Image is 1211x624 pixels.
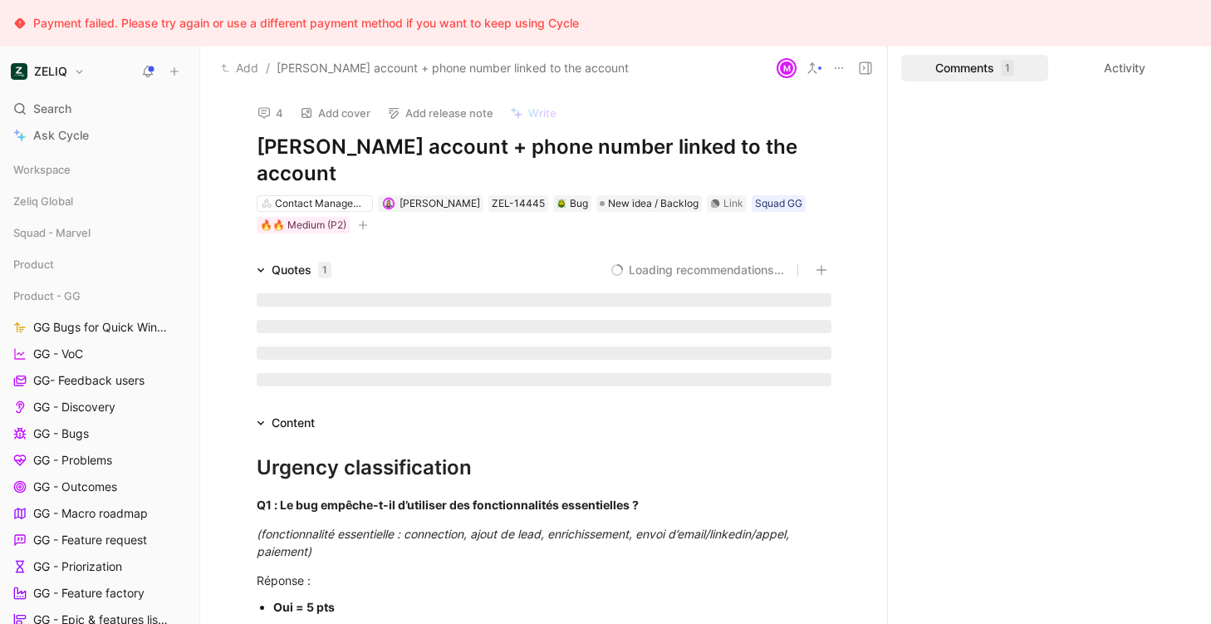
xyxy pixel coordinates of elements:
span: Workspace [13,161,71,178]
div: 1 [318,262,331,278]
span: GG - Feature factory [33,585,145,602]
div: Zeliq Global [7,189,193,219]
div: Quotes [272,260,331,280]
h1: ZELIQ [34,64,67,79]
span: [PERSON_NAME] [400,197,480,209]
span: Ask Cycle [33,125,89,145]
a: GG - Feature request [7,528,193,553]
div: Squad - Marvel [7,220,193,250]
a: GG - VoC [7,341,193,366]
span: [PERSON_NAME] account + phone number linked to the account [277,58,629,78]
a: GG Bugs for Quick Wins days [7,315,193,340]
div: Urgency classification [257,453,831,483]
img: 🪲 [556,199,566,209]
div: Bug [556,195,588,212]
span: GG - Priorization [33,558,122,575]
div: Quotes1 [250,260,338,280]
span: Product [13,256,54,273]
div: Comments1 [901,55,1048,81]
div: 🪲Bug [553,195,591,212]
div: Product - GG [7,283,193,308]
div: Link [723,195,743,212]
span: Product - GG [13,287,81,304]
div: Contact Management [275,195,368,212]
div: Content [250,413,321,433]
div: 🔥🔥 Medium (P2) [260,217,346,233]
img: avatar [384,199,393,208]
em: (fonctionnalité essentielle : connection, ajout de lead, enrichissement, envoi d’email/linkedin/a... [257,527,792,558]
span: GG- Feedback users [33,372,145,389]
span: / [266,58,270,78]
button: Loading recommendations... [610,260,784,280]
a: GG - Outcomes [7,474,193,499]
div: ZEL-14445 [492,195,545,212]
a: GG - Priorization [7,554,193,579]
a: GG - Problems [7,448,193,473]
span: GG - Feature request [33,532,147,548]
a: GG - Bugs [7,421,193,446]
span: Write [528,106,556,120]
span: GG - VoC [33,346,83,362]
span: GG Bugs for Quick Wins days [33,319,172,336]
div: Product [7,252,193,277]
div: Product [7,252,193,282]
a: GG - Macro roadmap [7,501,193,526]
div: Activity [1052,55,1199,81]
span: GG - Discovery [33,399,115,415]
div: M [778,60,795,76]
a: GG - Discovery [7,395,193,420]
span: GG - Problems [33,452,112,469]
strong: Q1 : Le bug empêche-t-il d’utiliser des fonctionnalités essentielles ? [257,498,639,512]
div: Réponse : [257,572,831,589]
span: Squad - Marvel [13,224,91,241]
button: 4 [250,101,291,125]
div: Payment failed. Please try again or use a different payment method if you want to keep using Cycle [33,13,579,33]
button: Add cover [292,101,378,125]
button: Add release note [380,101,501,125]
span: New idea / Backlog [608,195,699,212]
span: GG - Outcomes [33,479,117,495]
a: Ask Cycle [7,123,193,148]
div: Search [7,96,193,121]
div: 1 [1001,60,1014,76]
span: GG - Macro roadmap [33,505,148,522]
strong: Oui = 5 pts [273,600,335,614]
div: New idea / Backlog [596,195,702,212]
button: Write [503,101,564,125]
img: ZELIQ [11,63,27,80]
div: Zeliq Global [7,189,193,214]
div: Squad GG [755,195,802,212]
div: Squad - Marvel [7,220,193,245]
h1: [PERSON_NAME] account + phone number linked to the account [257,134,831,187]
div: Content [272,413,315,433]
button: ZELIQZELIQ [7,60,89,83]
button: Add [217,58,262,78]
a: GG - Feature factory [7,581,193,606]
span: GG - Bugs [33,425,89,442]
span: Search [33,99,71,119]
div: Workspace [7,157,193,182]
a: GG- Feedback users [7,368,193,393]
span: Zeliq Global [13,193,73,209]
